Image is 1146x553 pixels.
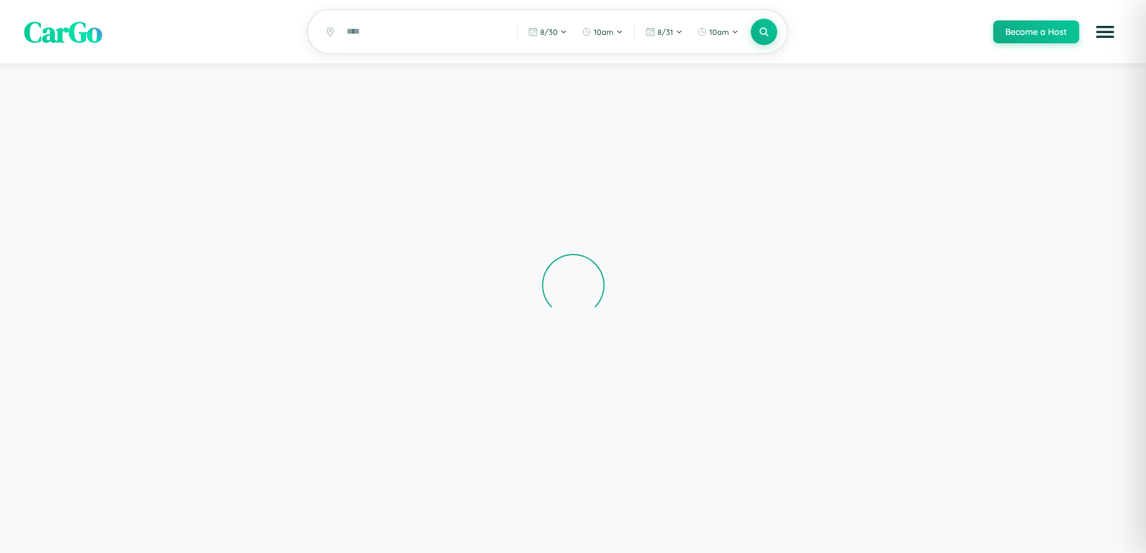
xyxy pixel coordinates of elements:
[658,27,673,37] span: 8 / 31
[691,22,745,42] button: 10am
[993,20,1079,43] button: Become a Host
[540,27,558,37] span: 8 / 30
[1088,15,1122,49] button: Open menu
[639,22,689,42] button: 8/31
[594,27,614,37] span: 10am
[522,22,573,42] button: 8/30
[576,22,629,42] button: 10am
[709,27,729,37] span: 10am
[24,12,102,52] span: CarGo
